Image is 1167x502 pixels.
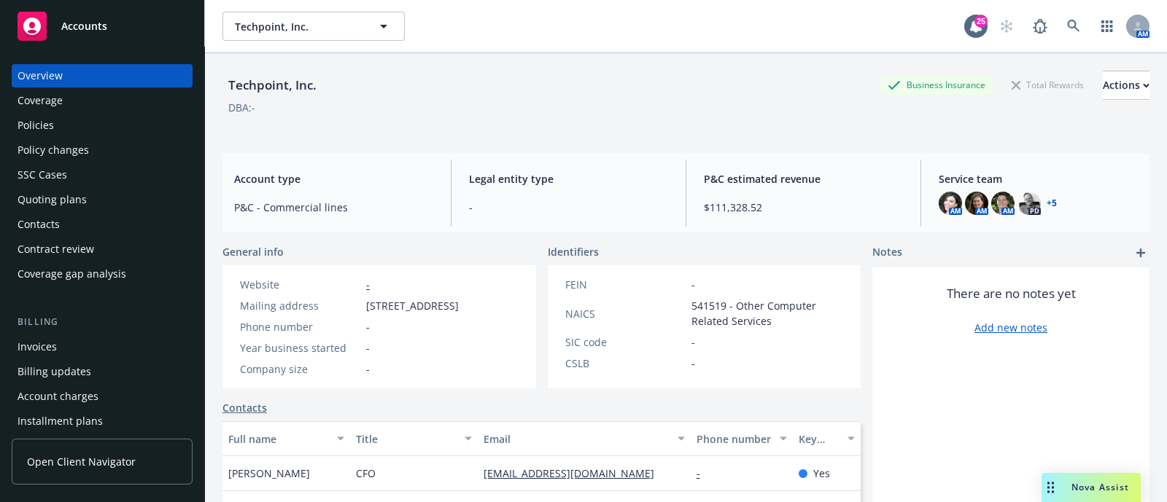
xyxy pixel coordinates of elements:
div: Coverage [18,89,63,112]
span: There are no notes yet [947,285,1076,302]
div: SSC Cases [18,163,67,187]
div: Invoices [18,335,57,358]
span: General info [222,244,284,259]
span: CFO [356,466,376,481]
span: - [469,200,668,215]
div: NAICS [565,306,686,321]
img: photo [1017,192,1041,215]
div: Actions [1103,71,1149,99]
span: - [691,334,695,350]
a: Contacts [222,400,267,415]
button: Techpoint, Inc. [222,12,405,41]
div: Mailing address [240,298,360,313]
div: Business Insurance [880,76,993,94]
button: Email [478,421,691,456]
a: add [1132,244,1149,262]
div: Contacts [18,213,60,236]
a: Billing updates [12,360,193,383]
div: Contract review [18,238,94,261]
span: - [366,319,370,334]
div: Policies [18,114,54,137]
span: Yes [813,466,830,481]
a: Invoices [12,335,193,358]
div: Quoting plans [18,188,87,211]
span: Techpoint, Inc. [235,19,361,34]
div: 25 [974,15,988,28]
div: Billing updates [18,360,91,383]
a: Add new notes [974,320,1047,335]
a: - [366,278,370,291]
div: Email [484,431,669,447]
span: [PERSON_NAME] [228,466,310,481]
div: Account charges [18,385,98,408]
div: DBA: - [228,100,255,115]
span: Accounts [61,20,107,32]
button: Actions [1103,71,1149,100]
div: Coverage gap analysis [18,262,126,286]
a: +5 [1047,199,1057,208]
div: Title [356,431,456,447]
img: photo [965,192,988,215]
a: Switch app [1093,12,1122,41]
span: Nova Assist [1071,481,1129,493]
a: SSC Cases [12,163,193,187]
div: Total Rewards [1004,76,1091,94]
a: Quoting plans [12,188,193,211]
a: Policies [12,114,193,137]
a: - [697,466,712,480]
a: Search [1059,12,1088,41]
a: Coverage [12,89,193,112]
button: Full name [222,421,350,456]
div: Installment plans [18,409,103,433]
a: Installment plans [12,409,193,433]
img: photo [991,192,1015,215]
div: Year business started [240,340,360,356]
span: 541519 - Other Computer Related Services [691,298,844,329]
div: Techpoint, Inc. [222,76,322,95]
div: Phone number [240,319,360,334]
button: Key contact [793,421,861,456]
div: Drag to move [1042,473,1060,502]
span: - [366,361,370,377]
div: Policy changes [18,138,89,162]
a: Start snowing [992,12,1021,41]
a: Contract review [12,238,193,261]
div: Billing [12,315,193,329]
a: Account charges [12,385,193,408]
div: Phone number [697,431,771,447]
span: Service team [939,171,1138,187]
button: Phone number [691,421,793,456]
div: Key contact [799,431,839,447]
div: SIC code [565,334,686,350]
button: Nova Assist [1042,473,1141,502]
button: Title [350,421,478,456]
span: Legal entity type [469,171,668,187]
img: photo [939,192,962,215]
div: Full name [228,431,328,447]
span: [STREET_ADDRESS] [366,298,459,313]
div: Website [240,277,360,292]
span: - [366,340,370,356]
div: Overview [18,64,63,87]
div: FEIN [565,277,686,292]
span: Notes [872,244,902,262]
a: [EMAIL_ADDRESS][DOMAIN_NAME] [484,466,666,480]
a: Coverage gap analysis [12,262,193,286]
a: Contacts [12,213,193,236]
a: Report a Bug [1026,12,1055,41]
span: - [691,277,695,292]
span: - [691,356,695,371]
span: $111,328.52 [704,200,903,215]
span: Account type [234,171,433,187]
a: Overview [12,64,193,87]
div: Company size [240,361,360,377]
span: Open Client Navigator [27,454,136,469]
span: P&C - Commercial lines [234,200,433,215]
div: CSLB [565,356,686,371]
span: Identifiers [548,244,599,259]
a: Policy changes [12,138,193,162]
a: Accounts [12,6,193,47]
span: P&C estimated revenue [704,171,903,187]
